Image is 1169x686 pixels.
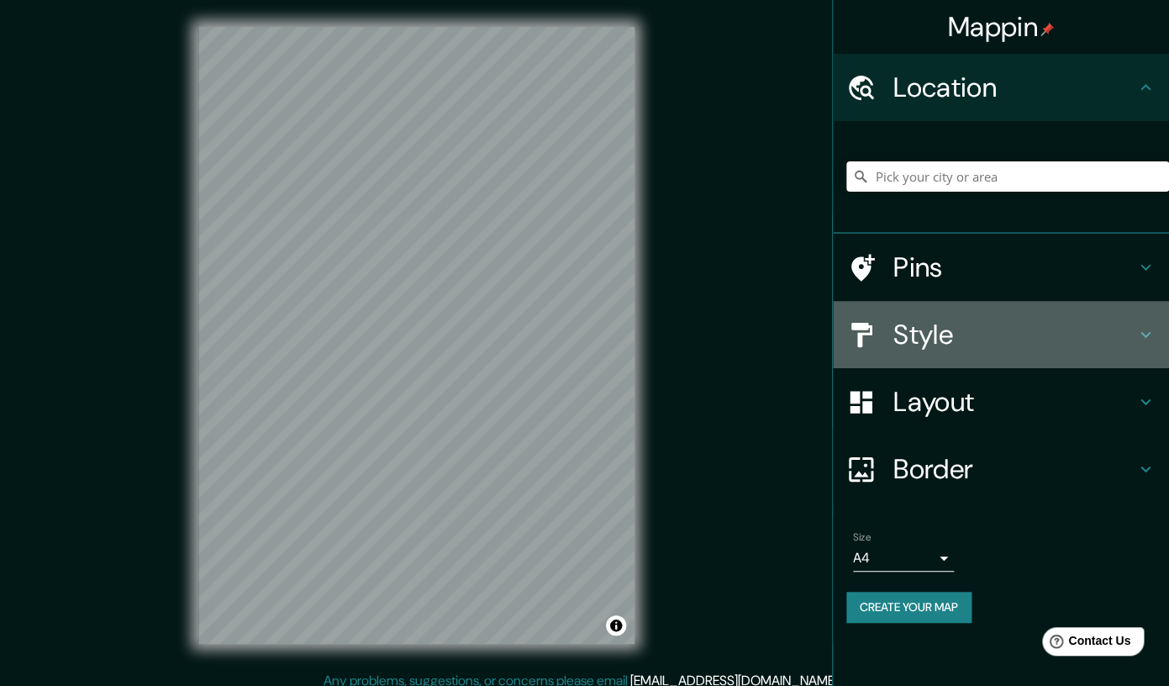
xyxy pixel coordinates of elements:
[606,615,626,636] button: Toggle attribution
[893,251,1135,284] h4: Pins
[853,545,954,572] div: A4
[846,161,1169,192] input: Pick your city or area
[1040,23,1054,36] img: pin-icon.png
[853,530,871,545] label: Size
[833,54,1169,121] div: Location
[846,592,972,623] button: Create your map
[948,10,1055,44] h4: Mappin
[833,435,1169,503] div: Border
[833,368,1169,435] div: Layout
[1019,620,1151,668] iframe: Help widget launcher
[833,301,1169,368] div: Style
[893,385,1135,419] h4: Layout
[198,27,635,644] canvas: Map
[893,318,1135,351] h4: Style
[893,452,1135,486] h4: Border
[833,234,1169,301] div: Pins
[893,71,1135,104] h4: Location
